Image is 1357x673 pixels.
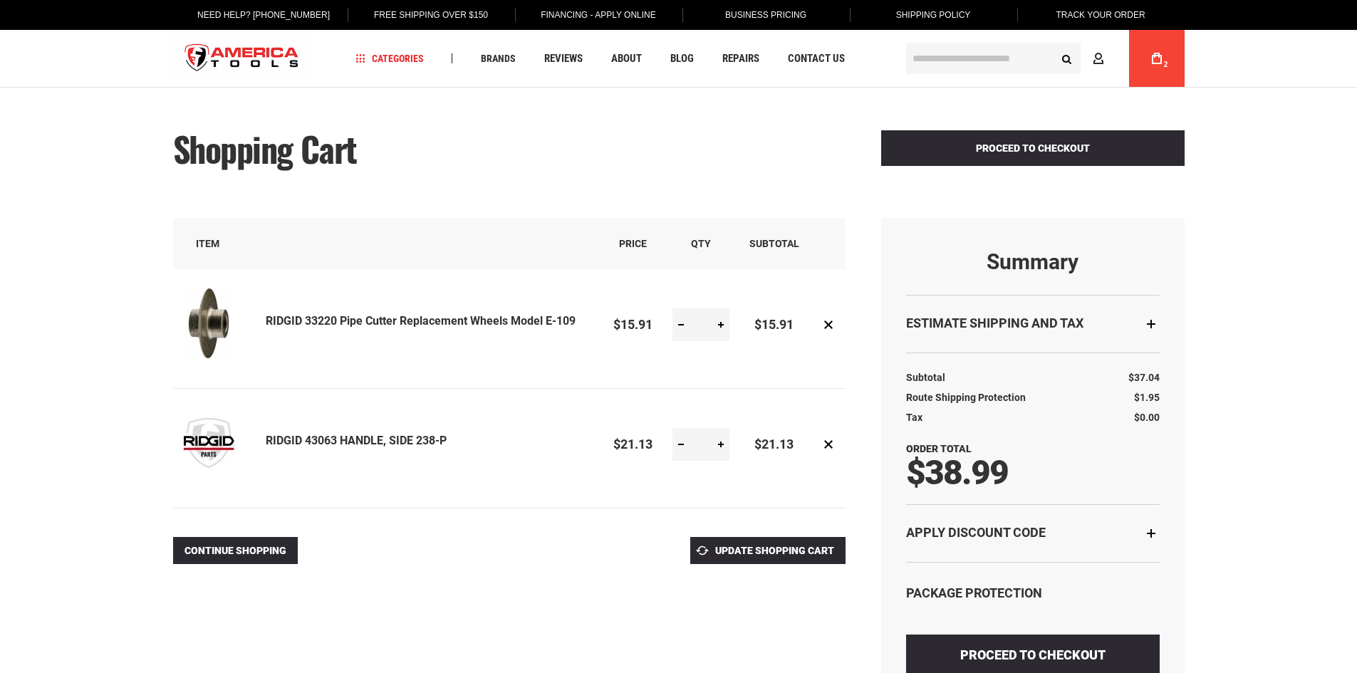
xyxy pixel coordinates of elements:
span: Shopping Cart [173,123,357,174]
span: Brands [481,53,516,63]
a: 2 [1143,30,1170,87]
a: RIDGID 43063 HANDLE, SIDE 238-P [266,434,447,447]
strong: Order Total [906,443,972,454]
span: $15.91 [754,317,794,332]
span: Continue Shopping [184,545,286,556]
span: Shipping Policy [896,10,971,20]
span: $38.99 [906,452,1008,493]
a: Blog [664,49,700,68]
button: Search [1054,45,1081,72]
span: 2 [1164,61,1168,68]
span: Categories [355,53,424,63]
a: RIDGID 43063 HANDLE, SIDE 238-P [173,407,266,482]
img: America Tools [173,32,311,85]
button: Proceed to Checkout [881,130,1185,166]
span: $0.00 [1134,412,1160,423]
a: Contact Us [781,49,851,68]
span: $15.91 [613,317,652,332]
span: Price [619,238,647,249]
a: RIDGID 33220 Pipe Cutter Replacement Wheels Model E-109 [173,288,266,362]
th: Route Shipping Protection [906,387,1033,407]
span: Blog [670,53,694,64]
span: Qty [691,238,711,249]
a: Repairs [716,49,766,68]
a: store logo [173,32,311,85]
span: Proceed to Checkout [960,647,1106,662]
span: $1.95 [1134,392,1160,403]
span: Proceed to Checkout [976,142,1090,154]
span: About [611,53,642,64]
strong: Estimate Shipping and Tax [906,315,1083,330]
strong: Summary [906,250,1160,273]
th: Tax [906,407,930,427]
span: $37.04 [1128,372,1160,383]
span: Update Shopping Cart [715,545,834,556]
span: $21.13 [613,437,652,452]
img: RIDGID 43063 HANDLE, SIDE 238-P [173,407,244,479]
span: $21.13 [754,437,794,452]
span: Reviews [544,53,583,64]
span: Contact Us [788,53,845,64]
a: Reviews [538,49,589,68]
span: Item [196,238,219,249]
img: RIDGID 33220 Pipe Cutter Replacement Wheels Model E-109 [173,288,244,359]
span: Repairs [722,53,759,64]
a: About [605,49,648,68]
a: Continue Shopping [173,537,298,564]
th: Subtotal [906,367,952,387]
a: RIDGID 33220 Pipe Cutter Replacement Wheels Model E-109 [266,314,576,328]
span: Subtotal [749,238,799,249]
strong: Apply Discount Code [906,525,1046,540]
button: Update Shopping Cart [690,537,846,564]
div: Package Protection [906,584,1160,602]
a: Brands [474,49,522,68]
a: Categories [349,49,430,68]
